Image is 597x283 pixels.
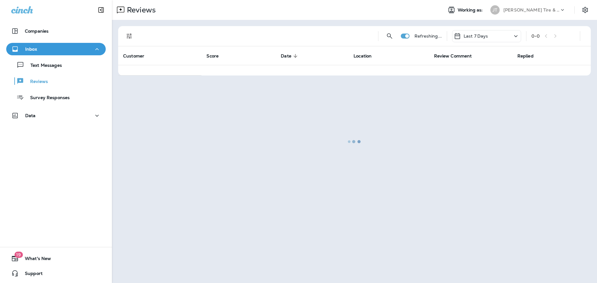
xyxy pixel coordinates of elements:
[25,47,37,52] p: Inbox
[24,95,70,101] p: Survey Responses
[6,252,106,265] button: 19What's New
[19,256,51,263] span: What's New
[19,271,43,278] span: Support
[24,79,48,85] p: Reviews
[6,43,106,55] button: Inbox
[25,113,36,118] p: Data
[25,29,49,34] p: Companies
[6,58,106,71] button: Text Messages
[6,109,106,122] button: Data
[6,91,106,104] button: Survey Responses
[6,75,106,88] button: Reviews
[6,25,106,37] button: Companies
[14,252,23,258] span: 19
[6,267,106,280] button: Support
[92,4,110,16] button: Collapse Sidebar
[24,63,62,69] p: Text Messages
